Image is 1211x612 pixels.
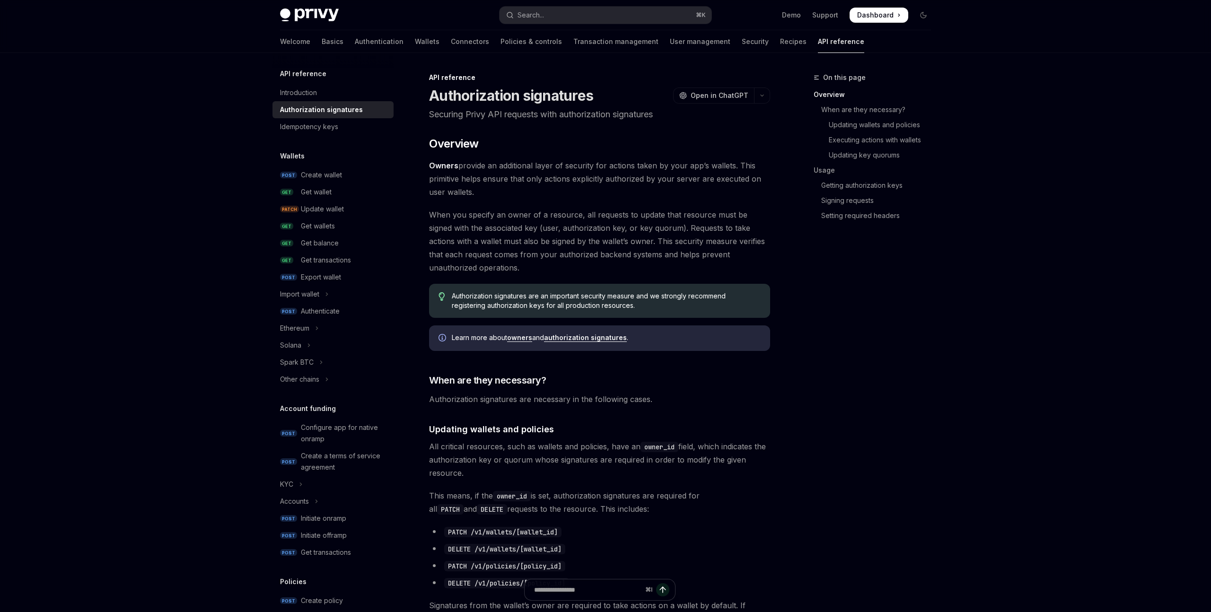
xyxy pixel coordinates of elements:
a: GETGet wallets [272,218,394,235]
a: POSTAuthenticate [272,303,394,320]
a: Executing actions with wallets [814,132,939,148]
div: KYC [280,479,293,490]
div: Get transactions [301,254,351,266]
a: Wallets [415,30,439,53]
span: GET [280,257,293,264]
div: Export wallet [301,271,341,283]
button: Toggle Spark BTC section [272,354,394,371]
a: Basics [322,30,343,53]
a: API reference [818,30,864,53]
div: Get wallet [301,186,332,198]
a: Getting authorization keys [814,178,939,193]
span: This means, if the is set, authorization signatures are required for all and requests to the reso... [429,489,770,516]
div: Create policy [301,595,343,606]
button: Toggle KYC section [272,476,394,493]
span: Open in ChatGPT [691,91,748,100]
div: API reference [429,73,770,82]
a: Recipes [780,30,807,53]
a: GETGet balance [272,235,394,252]
input: Ask a question... [534,579,641,600]
span: GET [280,240,293,247]
a: Support [812,10,838,20]
span: ⌘ K [696,11,706,19]
div: Update wallet [301,203,344,215]
a: GETGet transactions [272,252,394,269]
a: POSTInitiate onramp [272,510,394,527]
span: POST [280,458,297,465]
button: Toggle Ethereum section [272,320,394,337]
code: DELETE [477,504,507,515]
a: When are they necessary? [814,102,939,117]
a: Owners [429,161,458,171]
h1: Authorization signatures [429,87,593,104]
button: Open in ChatGPT [673,87,754,104]
span: POST [280,597,297,604]
h5: API reference [280,68,326,79]
a: Security [742,30,769,53]
h5: Account funding [280,403,336,414]
button: Toggle Other chains section [272,371,394,388]
button: Toggle Accounts section [272,493,394,510]
div: Get balance [301,237,339,249]
span: POST [280,549,297,556]
span: Dashboard [857,10,894,20]
button: Toggle Solana section [272,337,394,354]
h5: Policies [280,576,307,587]
div: Get wallets [301,220,335,232]
a: POSTExport wallet [272,269,394,286]
div: Import wallet [280,289,319,300]
button: Toggle dark mode [916,8,931,23]
a: Introduction [272,84,394,101]
a: Authentication [355,30,404,53]
span: On this page [823,72,866,83]
div: Introduction [280,87,317,98]
a: authorization signatures [544,333,627,342]
code: DELETE /v1/wallets/[wallet_id] [444,544,565,554]
div: Create wallet [301,169,342,181]
span: POST [280,274,297,281]
div: Create a terms of service agreement [301,450,388,473]
div: Get transactions [301,547,351,558]
a: Updating key quorums [814,148,939,163]
span: All critical resources, such as wallets and policies, have an field, which indicates the authoriz... [429,440,770,480]
svg: Tip [439,292,445,301]
span: When you specify an owner of a resource, all requests to update that resource must be signed with... [429,208,770,274]
span: Learn more about and . [452,333,761,342]
div: Solana [280,340,301,351]
span: POST [280,172,297,179]
span: GET [280,223,293,230]
div: Authorization signatures [280,104,363,115]
span: Authorization signatures are an important security measure and we strongly recommend registering ... [452,291,761,310]
div: Ethereum [280,323,309,334]
div: Accounts [280,496,309,507]
a: POSTCreate wallet [272,166,394,184]
span: Updating wallets and policies [429,423,554,436]
div: Other chains [280,374,319,385]
span: POST [280,515,297,522]
div: Spark BTC [280,357,314,368]
div: Search... [518,9,544,21]
code: PATCH [437,504,464,515]
a: Connectors [451,30,489,53]
button: Open search [500,7,711,24]
span: When are they necessary? [429,374,546,387]
a: Welcome [280,30,310,53]
span: GET [280,189,293,196]
a: POSTInitiate offramp [272,527,394,544]
code: PATCH /v1/policies/[policy_id] [444,561,565,571]
a: PATCHUpdate wallet [272,201,394,218]
h5: Wallets [280,150,305,162]
a: POSTCreate policy [272,592,394,609]
a: Overview [814,87,939,102]
div: Authenticate [301,306,340,317]
div: Idempotency keys [280,121,338,132]
a: Authorization signatures [272,101,394,118]
span: Overview [429,136,478,151]
a: POSTCreate a terms of service agreement [272,447,394,476]
button: Toggle Import wallet section [272,286,394,303]
img: dark logo [280,9,339,22]
span: provide an additional layer of security for actions taken by your app’s wallets. This primitive h... [429,159,770,199]
a: owners [507,333,532,342]
a: POSTGet transactions [272,544,394,561]
span: Authorization signatures are necessary in the following cases. [429,393,770,406]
